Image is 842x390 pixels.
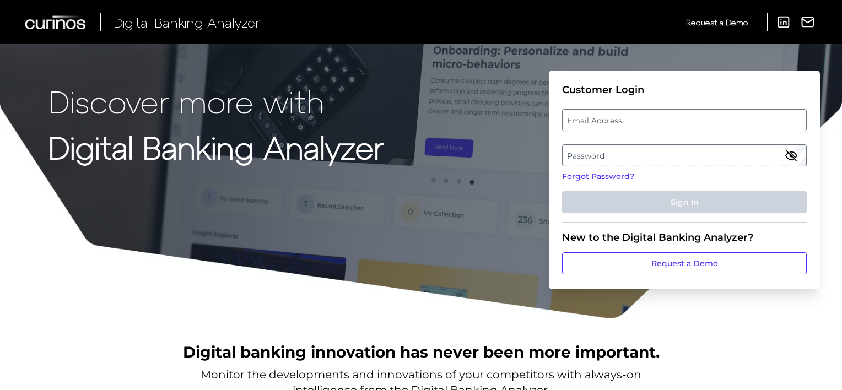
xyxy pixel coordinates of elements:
[563,110,806,130] label: Email Address
[562,231,807,243] div: New to the Digital Banking Analyzer?
[562,252,807,274] a: Request a Demo
[686,18,748,27] span: Request a Demo
[562,191,807,213] button: Sign In
[48,84,384,118] p: Discover more with
[48,128,384,165] strong: Digital Banking Analyzer
[25,15,87,29] img: Curinos
[563,145,806,165] label: Password
[562,171,807,182] a: Forgot Password?
[562,84,807,96] div: Customer Login
[183,342,660,362] h2: Digital banking innovation has never been more important.
[114,14,260,30] span: Digital Banking Analyzer
[686,13,748,31] a: Request a Demo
